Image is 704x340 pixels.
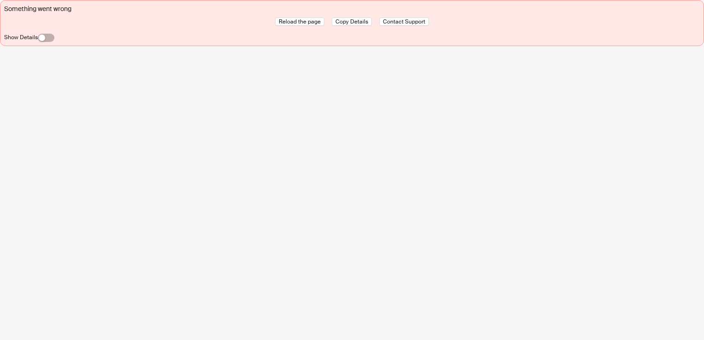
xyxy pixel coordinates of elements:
[4,34,38,41] label: Show Details
[383,18,425,25] span: Contact Support
[4,4,700,14] div: Something went wrong
[279,18,321,25] span: Reload the page
[275,18,324,26] button: Reload the page
[332,18,372,26] button: Copy Details
[379,18,429,26] button: Contact Support
[335,18,368,25] span: Copy Details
